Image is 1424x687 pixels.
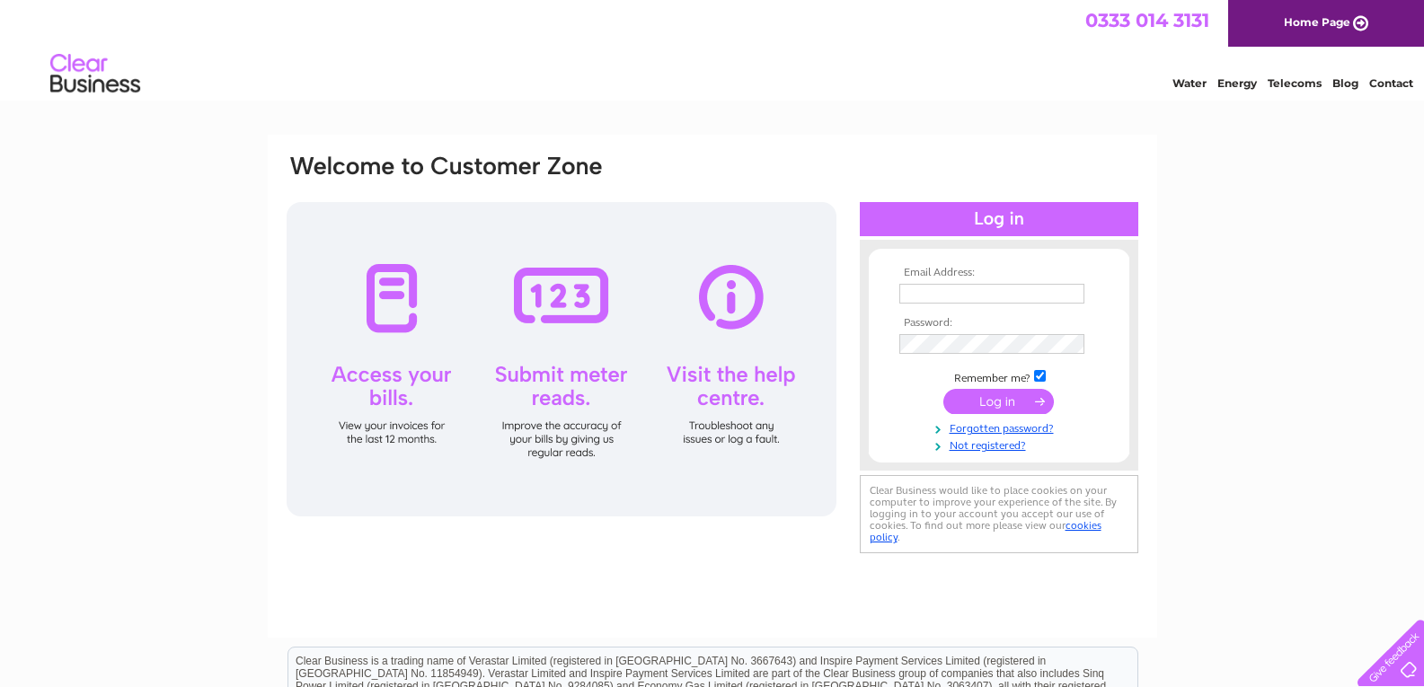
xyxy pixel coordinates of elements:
a: cookies policy [870,519,1101,543]
input: Submit [943,389,1054,414]
a: Forgotten password? [899,418,1103,436]
th: Email Address: [895,267,1103,279]
a: Blog [1332,76,1358,90]
a: Telecoms [1268,76,1322,90]
a: Not registered? [899,436,1103,453]
a: Contact [1369,76,1413,90]
div: Clear Business would like to place cookies on your computer to improve your experience of the sit... [860,475,1138,553]
a: 0333 014 3131 [1085,9,1209,31]
a: Water [1172,76,1207,90]
a: Energy [1217,76,1257,90]
img: logo.png [49,47,141,101]
td: Remember me? [895,367,1103,385]
th: Password: [895,317,1103,330]
div: Clear Business is a trading name of Verastar Limited (registered in [GEOGRAPHIC_DATA] No. 3667643... [288,10,1137,87]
